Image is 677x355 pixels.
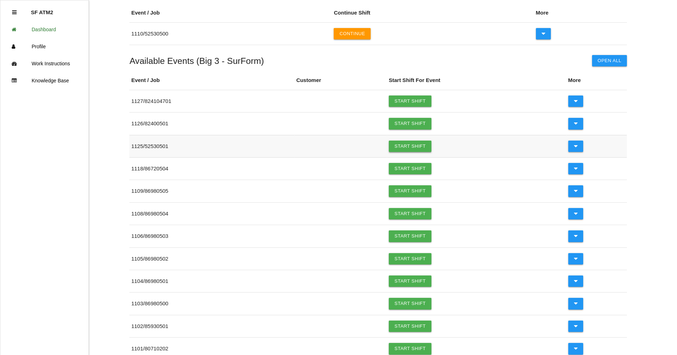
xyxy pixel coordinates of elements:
[129,158,294,180] td: 1118 / 86720504
[389,185,431,197] a: Start Shift
[387,71,566,90] th: Start Shift For Event
[389,253,431,264] a: Start Shift
[129,113,294,135] td: 1126 / 82400501
[12,4,17,21] div: Close
[389,321,431,332] a: Start Shift
[0,38,88,55] a: Profile
[129,270,294,293] td: 1104 / 86980501
[389,275,431,287] a: Start Shift
[129,90,294,112] td: 1127 / 824104701
[389,163,431,174] a: Start Shift
[389,95,431,107] a: Start Shift
[0,72,88,89] a: Knowledge Base
[129,225,294,247] td: 1106 / 86980503
[389,118,431,129] a: Start Shift
[389,343,431,354] a: Start Shift
[129,315,294,337] td: 1102 / 85930501
[129,202,294,225] td: 1108 / 86980504
[389,230,431,242] a: Start Shift
[534,4,627,22] th: More
[389,298,431,309] a: Start Shift
[129,22,332,45] td: 1110 / 52530500
[129,293,294,315] td: 1103 / 86980500
[295,71,387,90] th: Customer
[0,21,88,38] a: Dashboard
[566,71,627,90] th: More
[334,28,371,39] button: Continue
[129,56,264,66] h5: Available Events ( Big 3 - SurForm )
[389,141,431,152] a: Start Shift
[332,4,534,22] th: Continue Shift
[129,135,294,157] td: 1125 / 52530501
[129,4,332,22] th: Event / Job
[129,247,294,270] td: 1105 / 86980502
[31,4,53,15] p: SF ATM2
[129,71,294,90] th: Event / Job
[592,55,627,66] button: Open All
[0,55,88,72] a: Work Instructions
[129,180,294,202] td: 1109 / 86980505
[389,208,431,219] a: Start Shift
